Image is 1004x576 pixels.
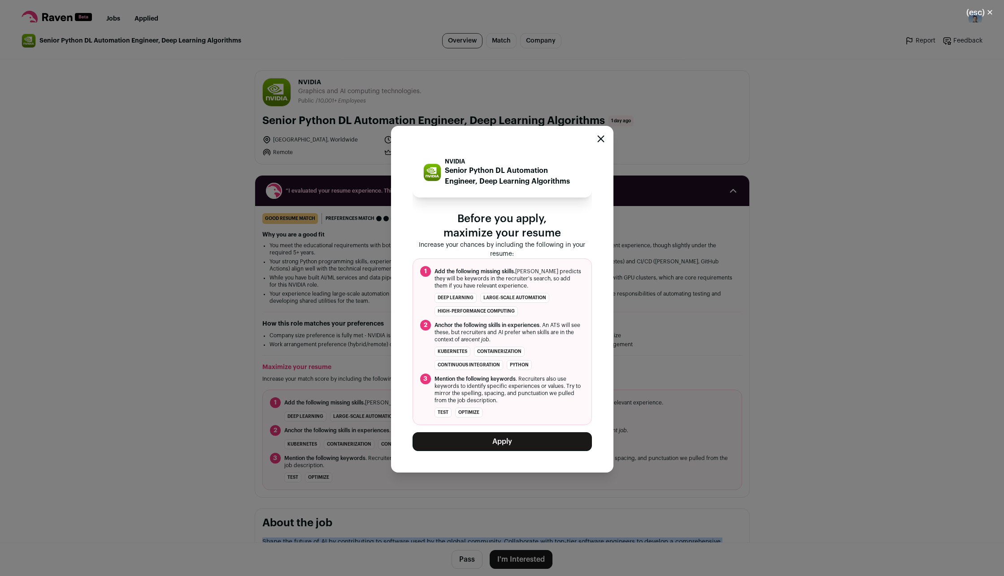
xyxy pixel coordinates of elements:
[420,266,431,277] span: 1
[464,337,491,342] i: recent job.
[424,164,441,181] img: 21765c2efd07c533fb69e7d2fdab94113177da91290e8a5934e70fdfae65a8e1.jpg
[435,268,584,289] span: [PERSON_NAME] predicts they will be keywords in the recruiter's search, so add them if you have r...
[435,322,539,328] span: Anchor the following skills in experiences
[435,322,584,343] span: . An ATS will see these, but recruiters and AI prefer when skills are in the context of a
[445,158,581,165] p: NVIDIA
[435,306,518,316] li: High-Performance Computing
[507,360,532,370] li: Python
[435,360,503,370] li: Continuous Integration
[413,241,592,258] p: Increase your chances by including the following in your resume:
[474,347,525,357] li: Containerization
[413,212,592,241] p: Before you apply, maximize your resume
[597,135,604,142] button: Close modal
[420,320,431,331] span: 2
[445,165,581,187] p: Senior Python DL Automation Engineer, Deep Learning Algorithms
[435,347,470,357] li: Kubernetes
[956,3,1004,22] button: Close modal
[435,375,584,404] span: . Recruiters also use keywords to identify specific experiences or values. Try to mirror the spel...
[435,376,516,382] span: Mention the following keywords
[435,408,452,417] li: test
[455,408,482,417] li: optimize
[480,293,549,303] li: Large-Scale Automation
[413,432,592,451] button: Apply
[435,293,477,303] li: Deep Learning
[420,374,431,384] span: 3
[435,269,515,274] span: Add the following missing skills.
